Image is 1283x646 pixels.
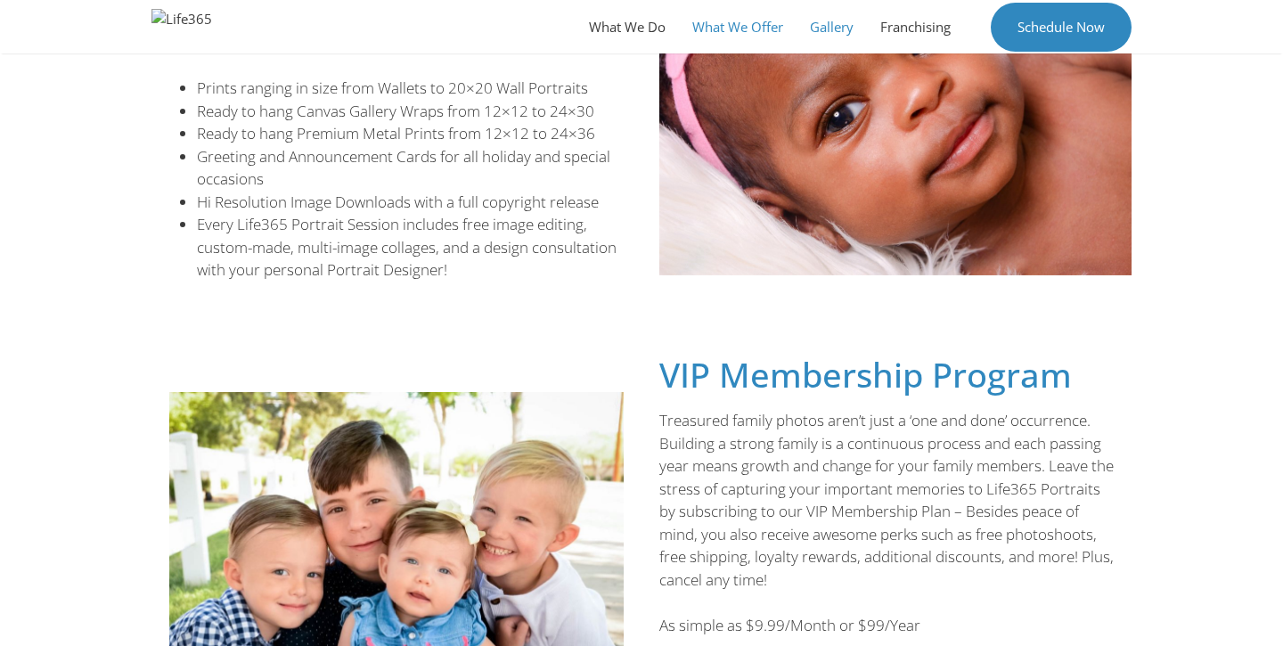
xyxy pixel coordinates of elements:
li: Ready to hang Premium Metal Prints from 12×12 to 24×36 [197,122,624,145]
li: Ready to hang Canvas Gallery Wraps from 12×12 to 24×30 [197,100,624,123]
h2: VIP Membership Program [659,357,1114,391]
li: Prints ranging in size from Wallets to 20×20 Wall Portraits [197,77,624,100]
li: Every Life365 Portrait Session includes free image editing, custom-made, multi-image collages, an... [197,213,624,282]
a: Schedule Now [991,3,1132,52]
li: Hi Resolution Image Downloads with a full copyright release [197,191,624,214]
p: As simple as $9.99/Month or $99/Year [659,614,1114,637]
li: Greeting and Announcement Cards for all holiday and special occasions [197,145,624,191]
p: Treasured family photos aren’t just a ‘one and done’ occurrence. Building a strong family is a co... [659,409,1114,591]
